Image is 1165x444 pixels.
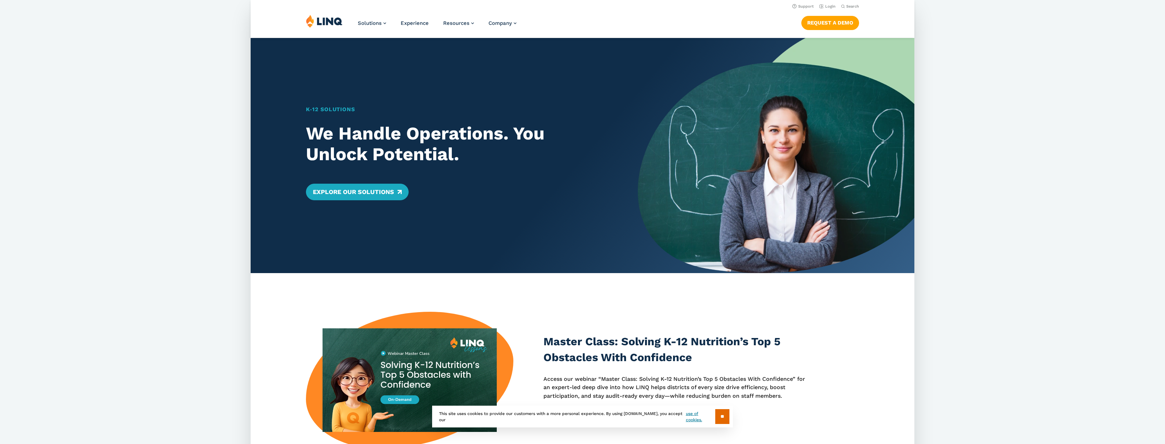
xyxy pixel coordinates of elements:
[306,105,611,114] h1: K‑12 Solutions
[432,406,733,427] div: This site uses cookies to provide our customers with a more personal experience. By using [DOMAIN...
[819,4,836,9] a: Login
[358,20,386,26] a: Solutions
[543,375,812,400] p: Access our webinar “Master Class: Solving K-12 Nutrition’s Top 5 Obstacles With Confidence” for a...
[306,123,611,165] h2: We Handle Operations. You Unlock Potential.
[686,411,715,423] a: use of cookies.
[358,15,516,37] nav: Primary Navigation
[841,4,859,9] button: Open Search Bar
[488,20,516,26] a: Company
[792,4,814,9] a: Support
[801,16,859,30] a: Request a Demo
[358,20,382,26] span: Solutions
[306,15,343,28] img: LINQ | K‑12 Software
[846,4,859,9] span: Search
[251,2,914,10] nav: Utility Navigation
[306,184,409,200] a: Explore Our Solutions
[801,15,859,30] nav: Button Navigation
[443,20,474,26] a: Resources
[401,20,429,26] a: Experience
[543,334,812,365] h3: Master Class: Solving K-12 Nutrition’s Top 5 Obstacles With Confidence
[443,20,469,26] span: Resources
[638,38,914,273] img: Home Banner
[488,20,512,26] span: Company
